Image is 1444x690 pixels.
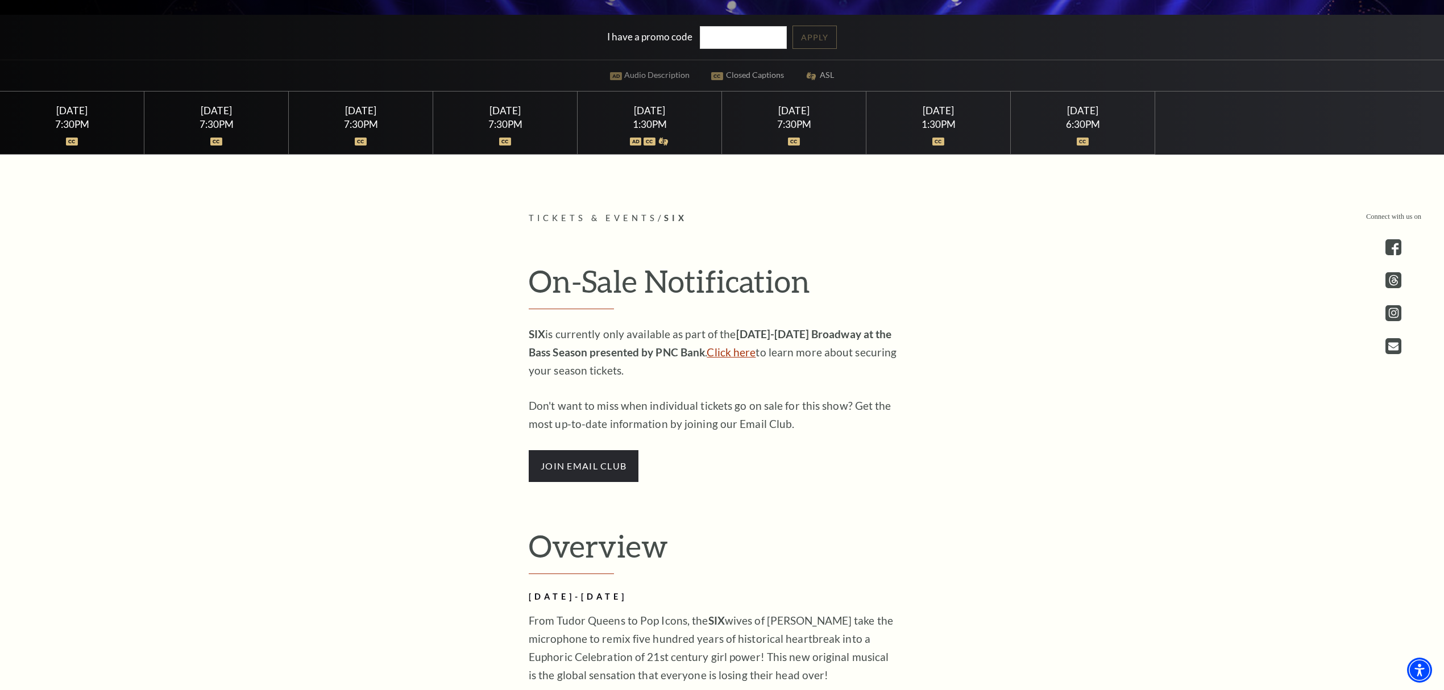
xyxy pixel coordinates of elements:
[1385,305,1401,321] a: instagram - open in a new tab
[158,105,275,117] div: [DATE]
[880,105,997,117] div: [DATE]
[529,459,638,472] a: join email club
[607,30,692,42] label: I have a promo code
[529,397,898,433] p: Don't want to miss when individual tickets go on sale for this show? Get the most up-to-date info...
[529,327,545,340] strong: SIX
[529,590,898,604] h2: [DATE]-[DATE]
[736,119,853,129] div: 7:30PM
[707,346,756,359] a: Click here to learn more about securing your season tickets
[1385,239,1401,255] a: facebook - open in a new tab
[447,105,564,117] div: [DATE]
[529,327,891,359] strong: [DATE]-[DATE] Broadway at the Bass Season presented by PNC Bank
[14,105,131,117] div: [DATE]
[1407,658,1432,683] div: Accessibility Menu
[664,213,687,223] span: SIX
[529,211,915,226] p: /
[1024,105,1142,117] div: [DATE]
[591,105,708,117] div: [DATE]
[529,527,915,574] h2: Overview
[302,105,420,117] div: [DATE]
[447,119,564,129] div: 7:30PM
[529,263,915,309] h2: On-Sale Notification
[1366,211,1421,222] p: Connect with us on
[158,119,275,129] div: 7:30PM
[14,119,131,129] div: 7:30PM
[708,614,725,627] strong: SIX
[1024,119,1142,129] div: 6:30PM
[302,119,420,129] div: 7:30PM
[529,612,898,684] p: From Tudor Queens to Pop Icons, the wives of [PERSON_NAME] take the microphone to remix five hund...
[529,213,658,223] span: Tickets & Events
[529,450,638,482] span: join email club
[880,119,997,129] div: 1:30PM
[1385,338,1401,354] a: Open this option - open in a new tab
[591,119,708,129] div: 1:30PM
[736,105,853,117] div: [DATE]
[529,325,898,380] p: is currently only available as part of the . to learn more about securing your season tickets.
[1385,272,1401,288] a: threads.com - open in a new tab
